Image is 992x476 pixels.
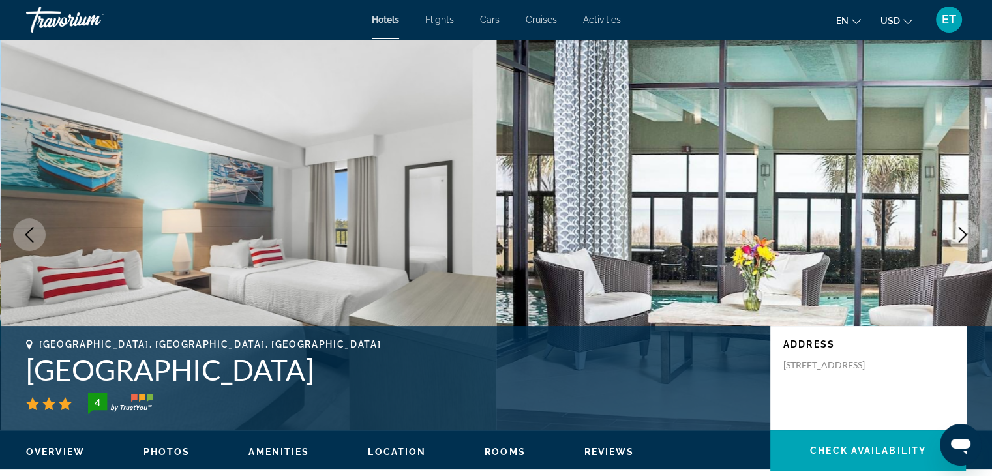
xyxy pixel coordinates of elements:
a: Cars [480,14,500,25]
button: Amenities [248,446,309,458]
img: trustyou-badge-hor.svg [88,393,153,414]
button: Check Availability [770,430,966,471]
span: Rooms [485,447,526,457]
iframe: Button to launch messaging window [940,424,982,466]
span: Location [368,447,426,457]
p: [STREET_ADDRESS] [783,359,888,371]
span: USD [880,16,900,26]
span: en [836,16,849,26]
a: Flights [425,14,454,25]
button: Next image [946,218,979,251]
a: Cruises [526,14,557,25]
span: ET [942,13,956,26]
h1: [GEOGRAPHIC_DATA] [26,353,757,387]
button: Reviews [584,446,635,458]
span: Amenities [248,447,309,457]
span: Reviews [584,447,635,457]
a: Travorium [26,3,157,37]
a: Hotels [372,14,399,25]
button: User Menu [932,6,966,33]
span: Check Availability [810,445,926,456]
button: Photos [143,446,190,458]
button: Rooms [485,446,526,458]
span: Overview [26,447,85,457]
button: Overview [26,446,85,458]
div: 4 [84,394,110,410]
button: Location [368,446,426,458]
button: Change language [836,11,861,30]
a: Activities [583,14,621,25]
span: Photos [143,447,190,457]
p: Address [783,339,953,350]
button: Change currency [880,11,912,30]
button: Previous image [13,218,46,251]
span: [GEOGRAPHIC_DATA], [GEOGRAPHIC_DATA], [GEOGRAPHIC_DATA] [39,339,381,350]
